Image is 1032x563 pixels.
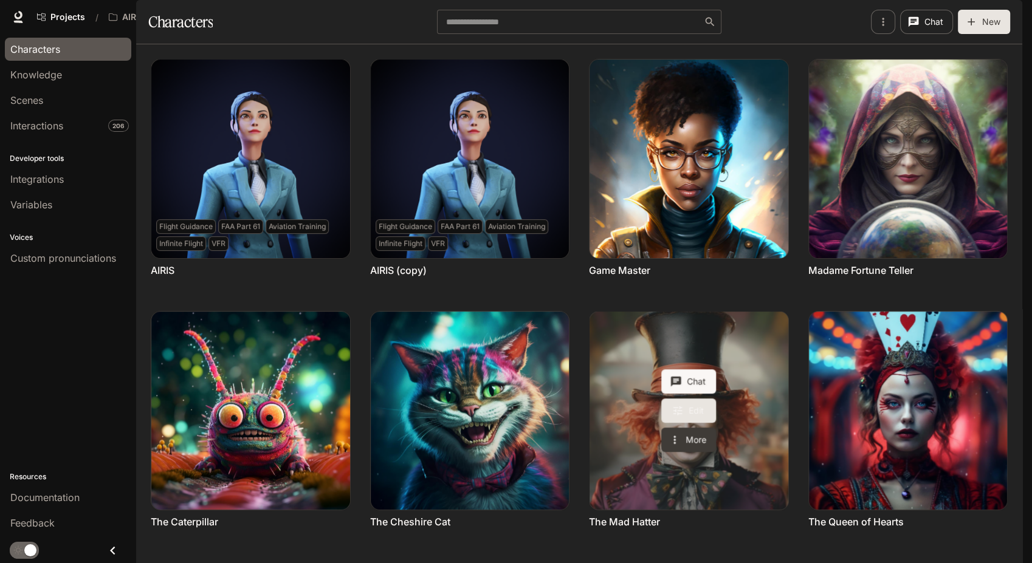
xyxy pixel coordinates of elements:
[808,264,913,277] a: Madame Fortune Teller
[808,515,904,528] a: The Queen of Hearts
[590,312,788,510] a: The Mad Hatter
[809,60,1008,258] img: Madame Fortune Teller
[809,312,1008,510] img: The Queen of Hearts
[103,5,163,29] button: All workspaces
[371,60,569,258] img: AIRIS (copy)
[589,515,660,528] a: The Mad Hatter
[151,60,350,258] img: AIRIS
[151,312,350,510] img: The Caterpillar
[50,12,85,22] span: Projects
[661,398,716,423] a: Edit The Mad Hatter
[370,515,450,528] a: The Cheshire Cat
[661,428,716,452] button: More actions
[151,264,174,277] a: AIRIS
[91,11,103,24] div: /
[958,10,1010,34] button: New
[900,10,953,34] button: Chat
[370,264,427,277] a: AIRIS (copy)
[371,312,569,510] img: The Cheshire Cat
[661,369,716,394] button: Chat with The Mad Hatter
[122,12,144,22] p: AIRIS
[32,5,91,29] a: Go to projects
[151,515,218,528] a: The Caterpillar
[589,264,650,277] a: Game Master
[148,10,213,34] h1: Characters
[590,60,788,258] img: Game Master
